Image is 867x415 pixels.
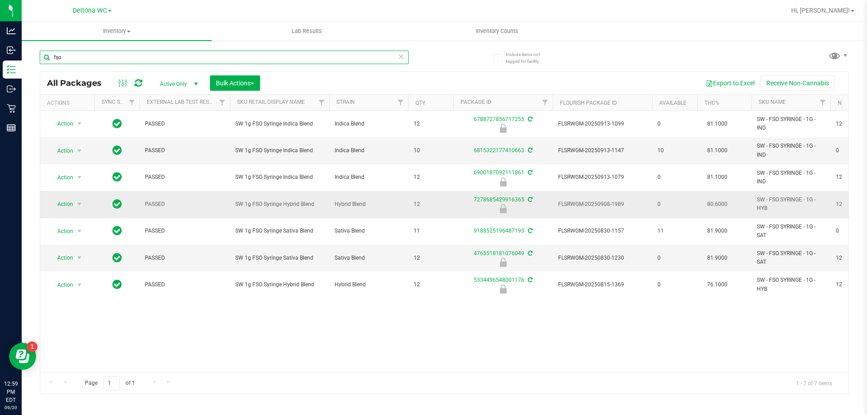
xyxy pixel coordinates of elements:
button: Bulk Actions [210,75,260,91]
span: Bulk Actions [216,79,254,87]
span: 0 [657,120,692,128]
span: Sync from Compliance System [527,250,532,256]
span: PASSED [145,200,224,209]
a: Filter [215,95,230,110]
span: Sativa Blend [335,254,403,262]
span: 11 [414,227,448,235]
span: FLSRWGM-20250830-1230 [558,254,647,262]
button: Receive Non-Cannabis [760,75,835,91]
a: Inventory Counts [402,22,592,41]
span: PASSED [145,254,224,262]
span: 81.1000 [703,117,732,131]
span: Action [49,198,74,210]
span: Clear [398,51,404,62]
span: 81.1000 [703,171,732,184]
span: In Sync [112,171,122,183]
span: In Sync [112,278,122,291]
span: 0 [657,254,692,262]
span: SW - FSO SYRINGE - 1G - IND [757,115,825,132]
span: SW - FSO SYRINGE - 1G - SAT [757,249,825,266]
a: External Lab Test Result [147,99,218,105]
span: Indica Blend [335,173,403,182]
a: 7278685429916365 [474,196,524,203]
span: Action [49,279,74,291]
span: 76.1000 [703,278,732,291]
div: Actions [47,100,91,106]
a: Lab Results [212,22,402,41]
div: Launch Hold [452,124,554,133]
a: 5334496548001176 [474,277,524,283]
span: select [74,225,85,238]
span: PASSED [145,120,224,128]
span: Hi, [PERSON_NAME]! [791,7,850,14]
span: Inventory [22,27,212,35]
span: Action [49,145,74,157]
span: All Packages [47,78,111,88]
span: Include items not tagged for facility [506,51,551,65]
a: Filter [393,95,408,110]
inline-svg: Inbound [7,46,16,55]
a: Filter [816,95,830,110]
iframe: Resource center [9,343,36,370]
span: select [74,198,85,210]
span: Action [49,117,74,130]
span: FLSRWGM-20250913-1099 [558,120,647,128]
span: Sync from Compliance System [527,277,532,283]
span: Hybrid Blend [335,280,403,289]
span: Inventory Counts [464,27,531,35]
a: Available [659,100,686,106]
span: In Sync [112,198,122,210]
span: 0 [657,173,692,182]
div: Launch Hold [452,177,554,187]
a: 6900187092111861 [474,169,524,176]
span: 0 [657,200,692,209]
span: FLSRWGM-20250913-1147 [558,146,647,155]
span: SW 1g FSO Syringe Indica Blend [235,173,324,182]
a: Qty [415,100,425,106]
a: Filter [314,95,329,110]
a: Filter [125,95,140,110]
span: Sync from Compliance System [527,228,532,234]
span: 12 [414,173,448,182]
a: Sku Retail Display Name [237,99,305,105]
a: 6815322177410663 [474,147,524,154]
span: select [74,145,85,157]
input: 1 [103,376,120,390]
iframe: Resource center unread badge [27,341,37,352]
span: SW - FSO SYRINGE - 1G - IND [757,169,825,186]
span: Page of 1 [77,376,142,390]
span: 11 [657,227,692,235]
span: 10 [657,146,692,155]
span: Hybrid Blend [335,200,403,209]
span: 81.9000 [703,252,732,265]
a: 6788727856717255 [474,116,524,122]
span: select [74,279,85,291]
inline-svg: Outbound [7,84,16,93]
span: SW 1g FSO Syringe Hybrid Blend [235,200,324,209]
span: 10 [414,146,448,155]
p: 09/20 [4,404,18,411]
inline-svg: Retail [7,104,16,113]
span: FLSRWGM-20250908-1989 [558,200,647,209]
a: Inventory [22,22,212,41]
span: SW - FSO SYRINGE - 1G - HYB [757,276,825,293]
span: Action [49,225,74,238]
input: Search Package ID, Item Name, SKU, Lot or Part Number... [40,51,409,64]
span: Indica Blend [335,120,403,128]
span: Sync from Compliance System [527,196,532,203]
span: SW 1g FSO Syringe Indica Blend [235,146,324,155]
span: FLSRWGM-20250913-1079 [558,173,647,182]
button: Export to Excel [700,75,760,91]
span: PASSED [145,227,224,235]
a: Flourish Package ID [560,100,617,106]
span: 12 [414,254,448,262]
span: PASSED [145,173,224,182]
a: 9188525196487193 [474,228,524,234]
span: In Sync [112,224,122,237]
span: 81.1000 [703,144,732,157]
inline-svg: Reports [7,123,16,132]
span: 81.9000 [703,224,732,238]
span: Sync from Compliance System [527,147,532,154]
span: select [74,252,85,264]
span: 12 [414,200,448,209]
